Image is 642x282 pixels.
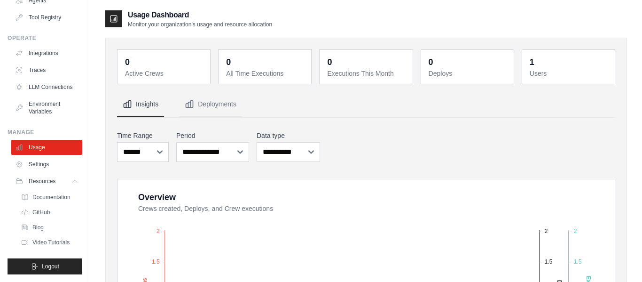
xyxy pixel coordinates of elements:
[327,56,332,69] div: 0
[574,258,582,265] tspan: 1.5
[574,228,577,234] tspan: 2
[257,131,320,140] label: Data type
[17,221,82,234] a: Blog
[327,69,407,78] dt: Executions This Month
[179,92,242,117] button: Deployments
[226,56,231,69] div: 0
[11,46,82,61] a: Integrations
[429,56,433,69] div: 0
[117,92,615,117] nav: Tabs
[32,209,50,216] span: GitHub
[8,129,82,136] div: Manage
[11,80,82,95] a: LLM Connections
[29,177,55,185] span: Resources
[138,204,603,213] dt: Crews created, Deploys, and Crew executions
[11,10,82,25] a: Tool Registry
[125,56,130,69] div: 0
[545,258,553,265] tspan: 1.5
[8,258,82,274] button: Logout
[11,63,82,78] a: Traces
[32,193,70,201] span: Documentation
[117,131,169,140] label: Time Range
[545,228,548,234] tspan: 2
[176,131,249,140] label: Period
[11,97,82,119] a: Environment Variables
[530,69,609,78] dt: Users
[11,140,82,155] a: Usage
[117,92,164,117] button: Insights
[125,69,204,78] dt: Active Crews
[17,191,82,204] a: Documentation
[17,236,82,249] a: Video Tutorials
[42,263,59,270] span: Logout
[152,258,160,265] tspan: 1.5
[429,69,508,78] dt: Deploys
[530,56,534,69] div: 1
[226,69,305,78] dt: All Time Executions
[138,191,176,204] div: Overview
[11,174,82,189] button: Resources
[128,21,272,28] p: Monitor your organization's usage and resource allocation
[32,239,70,246] span: Video Tutorials
[128,9,272,21] h2: Usage Dashboard
[8,34,82,42] div: Operate
[32,224,44,231] span: Blog
[157,228,160,234] tspan: 2
[17,206,82,219] a: GitHub
[11,157,82,172] a: Settings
